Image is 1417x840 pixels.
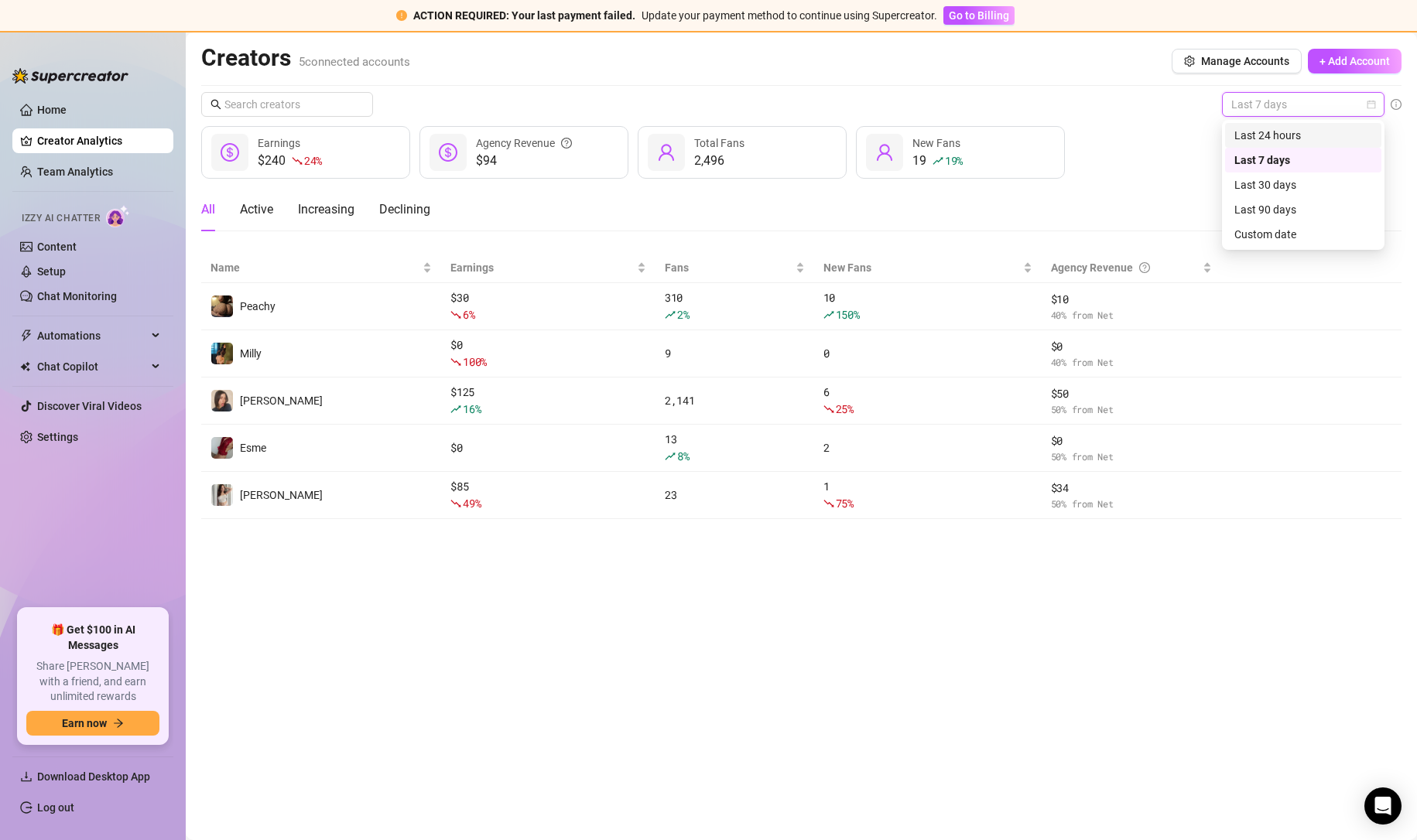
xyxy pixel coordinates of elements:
span: calendar [1367,100,1376,109]
span: Esme [240,442,266,454]
div: Last 90 days [1234,201,1372,218]
img: Nina [211,484,233,506]
a: Settings [37,431,78,443]
span: [PERSON_NAME] [240,394,323,407]
span: thunderbolt [20,330,33,342]
a: Home [37,104,67,116]
div: $ 0 [450,439,646,456]
span: $ 0 [1051,432,1213,449]
button: Go to Billing [943,6,1015,25]
span: Earnings [450,259,634,276]
span: Share [PERSON_NAME] with a friend, and earn unlimited rewards [26,659,159,705]
th: Fans [655,253,814,283]
span: Go to Billing [949,9,1009,22]
div: 2,141 [665,392,805,409]
img: Peachy [211,295,233,317]
span: question-circle [1139,259,1150,276]
span: rise [823,309,834,320]
div: Custom date [1234,226,1372,243]
span: 150 % [836,307,860,322]
h2: Creators [201,43,410,73]
span: Name [210,259,419,276]
span: Peachy [240,300,276,312]
div: Last 7 days [1225,148,1381,172]
span: fall [450,309,461,320]
a: Creator Analytics [37,128,161,153]
div: 13 [665,431,805,465]
div: 6 [823,384,1032,418]
div: 2,496 [694,152,744,170]
img: Milly [211,343,233,364]
div: Last 90 days [1225,197,1381,222]
a: Setup [37,265,66,278]
span: New Fans [912,137,960,149]
div: Agency Revenue [1051,259,1200,276]
span: 50 % from Net [1051,402,1213,417]
span: rise [933,155,943,166]
a: Team Analytics [37,166,113,178]
span: info-circle [1391,99,1402,110]
span: [PERSON_NAME] [240,489,323,501]
th: Earnings [441,253,655,283]
span: $94 [476,152,572,170]
span: arrow-right [113,718,124,729]
span: Milly [240,347,262,360]
div: Declining [379,200,430,219]
span: Automations [37,323,147,348]
img: Chat Copilot [20,361,30,372]
span: $ 50 [1051,385,1213,402]
a: Content [37,241,77,253]
span: user [657,143,676,162]
span: user [875,143,894,162]
span: 40 % from Net [1051,355,1213,370]
span: 6 % [463,307,474,322]
span: 50 % from Net [1051,497,1213,511]
span: Manage Accounts [1201,55,1289,67]
span: fall [292,155,303,166]
div: 10 [823,289,1032,323]
span: 40 % from Net [1051,308,1213,323]
img: Nina [211,390,233,411]
span: Izzy AI Chatter [22,211,100,226]
div: 19 [912,152,963,170]
span: 75 % [836,496,854,510]
a: Discover Viral Videos [37,400,142,412]
span: Fans [665,259,792,276]
div: Last 24 hours [1225,123,1381,148]
span: question-circle [561,135,572,152]
span: 2 % [677,307,689,322]
span: download [20,770,33,783]
button: + Add Account [1308,49,1402,73]
div: Last 7 days [1234,152,1372,169]
div: 23 [665,487,805,504]
img: logo-BBDzfeDw.svg [12,68,128,84]
span: 16 % [463,401,481,416]
span: Earn now [62,717,107,729]
div: Increasing [298,200,354,219]
div: Open Intercom Messenger [1364,787,1402,825]
span: Total Fans [694,137,744,149]
span: 50 % from Net [1051,449,1213,464]
span: fall [823,498,834,509]
span: Chat Copilot [37,354,147,379]
span: 100 % [463,354,487,369]
div: Last 30 days [1234,176,1372,193]
div: $240 [258,152,322,170]
span: + Add Account [1319,55,1390,67]
span: Update your payment method to continue using Supercreator. [642,9,937,22]
span: 5 connected accounts [299,55,410,69]
span: rise [665,451,676,462]
span: fall [450,357,461,367]
div: 1 [823,478,1032,512]
span: $ 0 [1051,338,1213,355]
div: All [201,200,215,219]
span: 19 % [945,153,963,168]
span: exclamation-circle [396,10,407,21]
img: Esme [211,437,233,459]
div: 310 [665,289,805,323]
span: New Fans [823,259,1020,276]
span: 49 % [463,496,481,510]
div: $ 0 [450,336,646,370]
button: Earn nowarrow-right [26,711,159,736]
a: Log out [37,801,74,814]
